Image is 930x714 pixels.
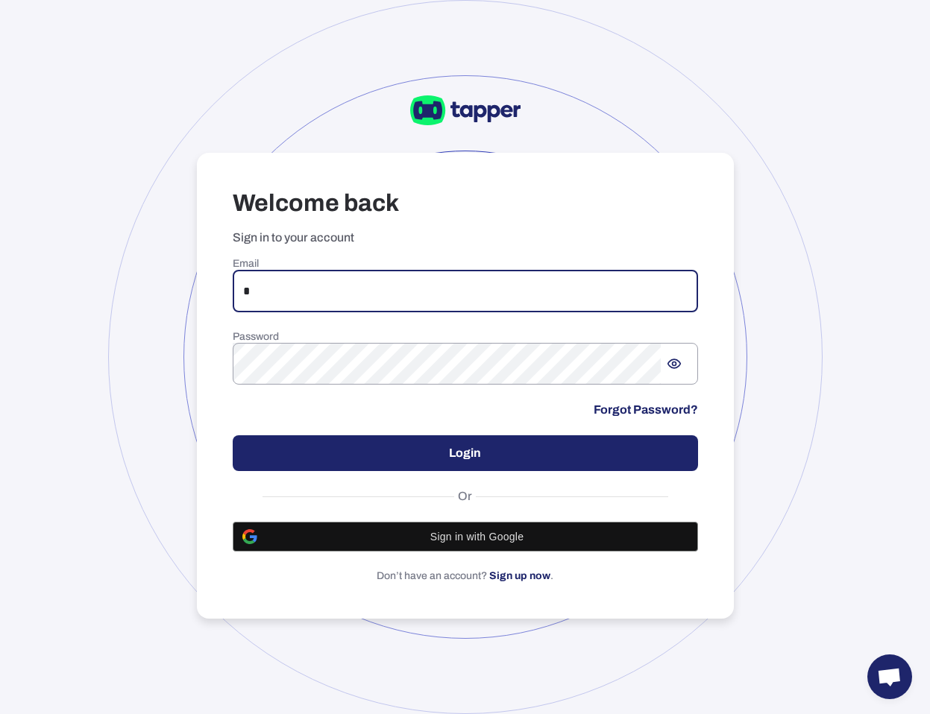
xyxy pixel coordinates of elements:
h6: Email [233,257,698,271]
a: Open chat [867,654,912,699]
p: Sign in to your account [233,230,698,245]
span: Or [454,489,476,504]
button: Login [233,435,698,471]
p: Don’t have an account? . [233,569,698,583]
h6: Password [233,330,698,344]
button: Show password [661,350,688,377]
a: Sign up now [489,570,550,581]
h3: Welcome back [233,189,698,218]
a: Forgot Password? [594,402,698,417]
span: Sign in with Google [266,531,688,543]
button: Sign in with Google [233,522,698,552]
